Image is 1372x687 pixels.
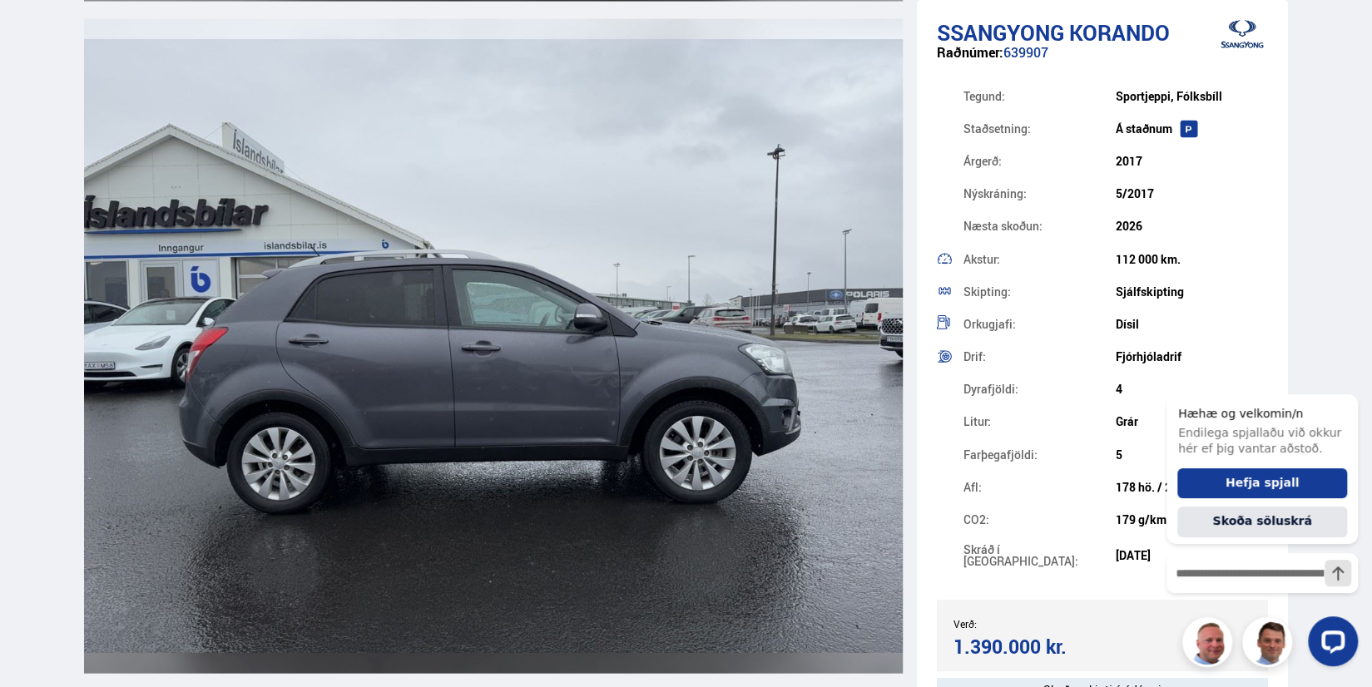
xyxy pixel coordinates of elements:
[953,618,1102,630] div: Verð:
[1116,415,1268,428] div: Grár
[963,254,1116,265] div: Akstur:
[953,635,1097,658] div: 1.390.000 kr.
[1116,122,1268,136] div: Á staðnum
[963,319,1116,330] div: Orkugjafi:
[1116,220,1268,233] div: 2026
[1116,90,1268,103] div: Sportjeppi, Fólksbíll
[1069,17,1170,47] span: Korando
[84,19,903,674] img: 3132316.jpeg
[963,482,1116,493] div: Afl:
[963,220,1116,232] div: Næsta skoðun:
[963,286,1116,298] div: Skipting:
[963,449,1116,461] div: Farþegafjöldi:
[1116,549,1268,562] div: [DATE]
[1116,253,1268,266] div: 112 000 km.
[963,91,1116,102] div: Tegund:
[963,514,1116,526] div: CO2:
[1116,448,1268,462] div: 5
[963,123,1116,135] div: Staðsetning:
[1116,285,1268,299] div: Sjálfskipting
[963,156,1116,167] div: Árgerð:
[963,544,1116,567] div: Skráð í [GEOGRAPHIC_DATA]:
[1116,155,1268,168] div: 2017
[937,45,1269,77] div: 639907
[1153,364,1365,680] iframe: LiveChat chat widget
[1116,481,1268,494] div: 178 hö. / 2.157 cc.
[963,383,1116,395] div: Dyrafjöldi:
[963,188,1116,200] div: Nýskráning:
[937,43,1003,62] span: Raðnúmer:
[963,416,1116,428] div: Litur:
[963,351,1116,363] div: Drif:
[937,17,1064,47] span: Ssangyong
[1116,513,1268,526] div: 179 g/km
[1116,318,1268,331] div: Dísil
[1209,8,1275,60] img: brand logo
[1116,383,1268,396] div: 4
[1116,350,1268,363] div: Fjórhjóladrif
[1116,187,1268,200] div: 5/2017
